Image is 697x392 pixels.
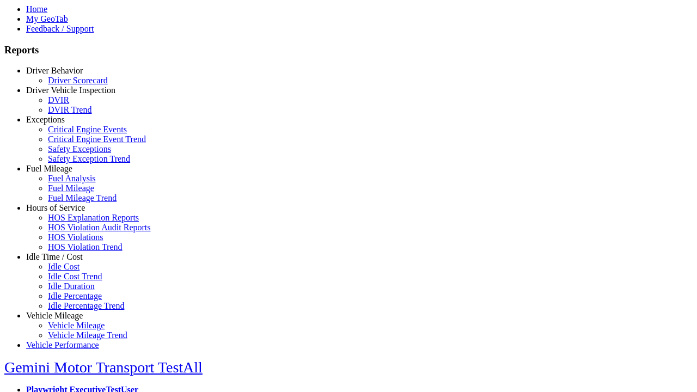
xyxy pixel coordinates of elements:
a: Exceptions [26,115,65,124]
a: Safety Exceptions [48,144,111,154]
a: HOS Violation Trend [48,242,123,252]
a: Driver Behavior [26,66,83,75]
a: HOS Explanation Reports [48,213,139,222]
a: Driver Vehicle Inspection [26,85,115,95]
a: My GeoTab [26,14,68,23]
a: Safety Exception Trend [48,154,130,163]
a: Fuel Mileage Trend [48,193,117,203]
a: Driver Scorecard [48,76,108,85]
a: DVIR Trend [48,105,91,114]
a: Vehicle Mileage [26,311,83,320]
a: Idle Time / Cost [26,252,83,261]
a: Critical Engine Events [48,125,127,134]
a: Vehicle Mileage [48,321,105,330]
a: Home [26,4,47,14]
a: Idle Percentage [48,291,102,301]
a: Idle Cost Trend [48,272,102,281]
a: Feedback / Support [26,24,94,33]
a: HOS Violation Audit Reports [48,223,151,232]
a: Vehicle Performance [26,340,99,350]
a: Fuel Analysis [48,174,96,183]
a: Idle Cost [48,262,80,271]
a: Idle Percentage Trend [48,301,124,310]
a: DVIR [48,95,69,105]
a: Vehicle Mileage Trend [48,330,127,340]
a: Idle Duration [48,281,95,291]
a: Fuel Mileage [26,164,72,173]
a: Critical Engine Event Trend [48,134,146,144]
h3: Reports [4,44,693,56]
a: Fuel Mileage [48,183,94,193]
a: Hours of Service [26,203,85,212]
a: HOS Violations [48,232,103,242]
a: Gemini Motor Transport TestAll [4,359,203,376]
